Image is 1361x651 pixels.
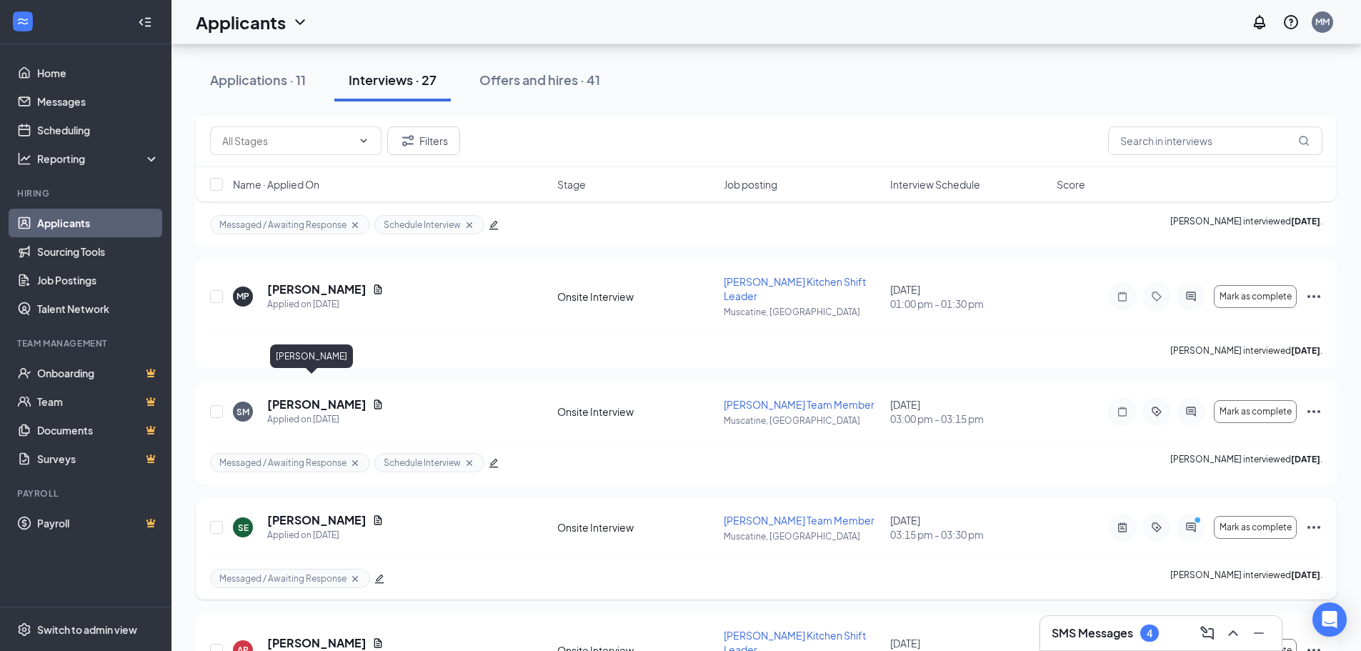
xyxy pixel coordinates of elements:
div: Team Management [17,337,156,349]
b: [DATE] [1291,345,1320,356]
svg: PrimaryDot [1191,516,1208,527]
a: Messages [37,87,159,116]
div: Applied on [DATE] [267,412,384,427]
b: [DATE] [1291,216,1320,227]
span: Job posting [724,177,777,192]
span: Mark as complete [1220,407,1292,417]
p: Muscatine, [GEOGRAPHIC_DATA] [724,530,882,542]
div: Open Intercom Messenger [1312,602,1347,637]
svg: Note [1114,406,1131,417]
div: MP [236,290,249,302]
div: MM [1315,16,1330,28]
svg: Cross [349,219,361,231]
span: 01:00 pm - 01:30 pm [890,297,1048,311]
svg: Tag [1148,291,1165,302]
span: Schedule Interview [384,219,461,231]
button: Mark as complete [1214,400,1297,423]
svg: Analysis [17,151,31,166]
h1: Applicants [196,10,286,34]
svg: WorkstreamLogo [16,14,30,29]
svg: ActiveTag [1148,406,1165,417]
svg: Document [372,637,384,649]
button: Mark as complete [1214,285,1297,308]
svg: QuestionInfo [1282,14,1300,31]
div: [PERSON_NAME] [270,344,353,368]
svg: Minimize [1250,625,1267,642]
span: edit [489,220,499,230]
div: Applied on [DATE] [267,297,384,312]
svg: ChevronDown [291,14,309,31]
button: ChevronUp [1222,622,1245,645]
h5: [PERSON_NAME] [267,282,367,297]
p: [PERSON_NAME] interviewed . [1170,344,1322,357]
svg: Notifications [1251,14,1268,31]
div: Interviews · 27 [349,71,437,89]
div: Applications · 11 [210,71,306,89]
svg: Note [1114,291,1131,302]
svg: ActiveChat [1182,406,1200,417]
h5: [PERSON_NAME] [267,397,367,412]
a: SurveysCrown [37,444,159,473]
span: Schedule Interview [384,457,461,469]
p: Muscatine, [GEOGRAPHIC_DATA] [724,414,882,427]
span: Messaged / Awaiting Response [219,572,347,585]
div: Reporting [37,151,160,166]
svg: Cross [464,457,475,469]
a: Sourcing Tools [37,237,159,266]
svg: Cross [464,219,475,231]
svg: ActiveTag [1148,522,1165,533]
svg: Cross [349,573,361,585]
a: OnboardingCrown [37,359,159,387]
a: TeamCrown [37,387,159,416]
div: SM [236,406,249,418]
svg: Ellipses [1305,519,1322,536]
svg: Document [372,284,384,295]
a: Scheduling [37,116,159,144]
span: Name · Applied On [233,177,319,192]
span: Messaged / Awaiting Response [219,219,347,231]
p: Muscatine, [GEOGRAPHIC_DATA] [724,306,882,318]
a: Job Postings [37,266,159,294]
span: 03:15 pm - 03:30 pm [890,527,1048,542]
a: Home [37,59,159,87]
div: [DATE] [890,282,1048,311]
svg: Settings [17,622,31,637]
div: [DATE] [890,397,1048,426]
button: Filter Filters [387,126,460,155]
a: PayrollCrown [37,509,159,537]
div: 4 [1147,627,1152,640]
svg: Filter [399,132,417,149]
svg: ActiveNote [1114,522,1131,533]
p: [PERSON_NAME] interviewed . [1170,569,1322,588]
a: DocumentsCrown [37,416,159,444]
b: [DATE] [1291,570,1320,580]
span: [PERSON_NAME] Kitchen Shift Leader [724,275,866,302]
span: Mark as complete [1220,522,1292,532]
div: Switch to admin view [37,622,137,637]
h5: [PERSON_NAME] [267,512,367,528]
p: [PERSON_NAME] interviewed . [1170,453,1322,472]
svg: ActiveChat [1182,522,1200,533]
div: Onsite Interview [557,404,715,419]
input: All Stages [222,133,352,149]
span: Messaged / Awaiting Response [219,457,347,469]
svg: Document [372,515,384,526]
b: [DATE] [1291,454,1320,464]
span: Interview Schedule [890,177,980,192]
button: ComposeMessage [1196,622,1219,645]
span: Stage [557,177,586,192]
button: Mark as complete [1214,516,1297,539]
h5: [PERSON_NAME] [267,635,367,651]
div: Offers and hires · 41 [479,71,600,89]
input: Search in interviews [1108,126,1322,155]
div: Payroll [17,487,156,500]
div: Onsite Interview [557,289,715,304]
svg: Ellipses [1305,403,1322,420]
button: Minimize [1247,622,1270,645]
span: edit [374,574,384,584]
a: Applicants [37,209,159,237]
div: Onsite Interview [557,520,715,535]
div: [DATE] [890,513,1048,542]
span: 03:00 pm - 03:15 pm [890,412,1048,426]
svg: MagnifyingGlass [1298,135,1310,146]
